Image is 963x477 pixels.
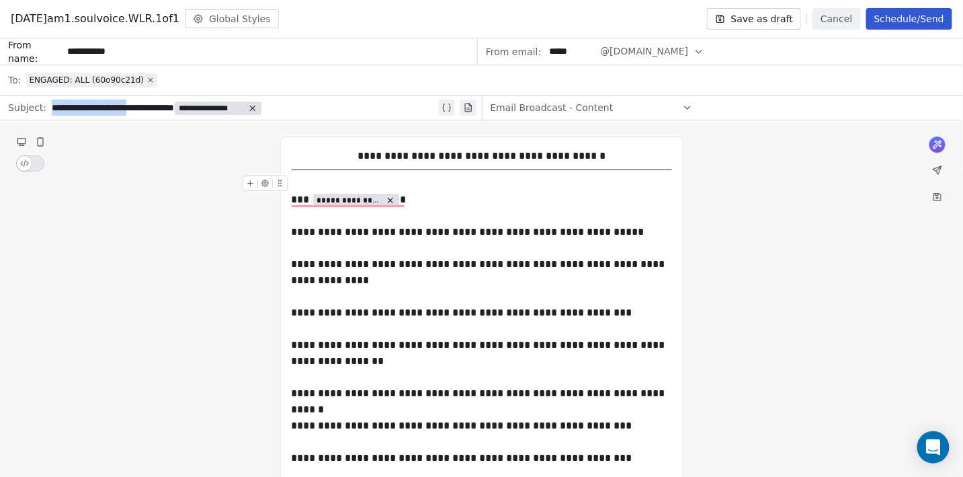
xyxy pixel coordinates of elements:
[8,101,46,118] span: Subject:
[600,44,688,59] span: @[DOMAIN_NAME]
[8,73,21,87] span: To:
[29,75,144,85] span: ENGAGED: ALL (60o90c21d)
[11,11,179,27] span: [DATE]am1.soulvoice.WLR.1of1
[486,45,541,59] span: From email:
[185,9,279,28] button: Global Styles
[917,431,950,464] div: Open Intercom Messenger
[707,8,802,30] button: Save as draft
[491,101,614,114] span: Email Broadcast - Content
[866,8,952,30] button: Schedule/Send
[8,38,62,65] span: From name:
[812,8,860,30] button: Cancel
